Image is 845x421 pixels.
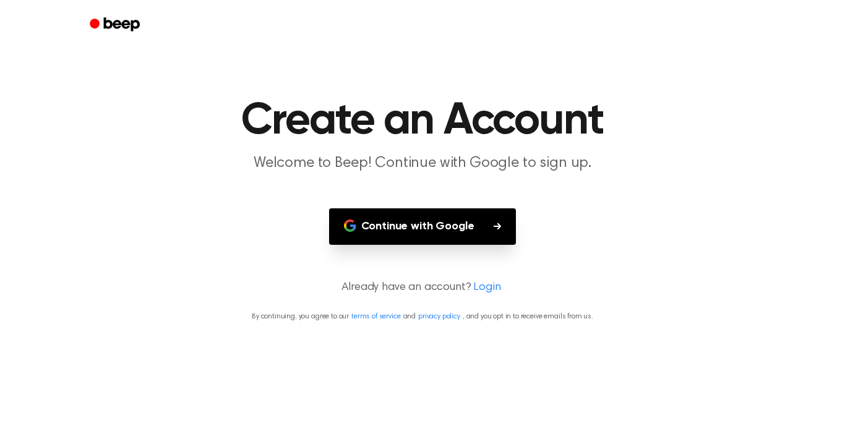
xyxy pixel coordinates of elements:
p: By continuing, you agree to our and , and you opt in to receive emails from us. [15,311,830,322]
h1: Create an Account [106,99,739,143]
a: Login [473,279,500,296]
a: Beep [81,13,151,37]
button: Continue with Google [329,208,517,245]
p: Welcome to Beep! Continue with Google to sign up. [185,153,660,174]
p: Already have an account? [15,279,830,296]
a: terms of service [351,313,400,320]
a: privacy policy [418,313,460,320]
